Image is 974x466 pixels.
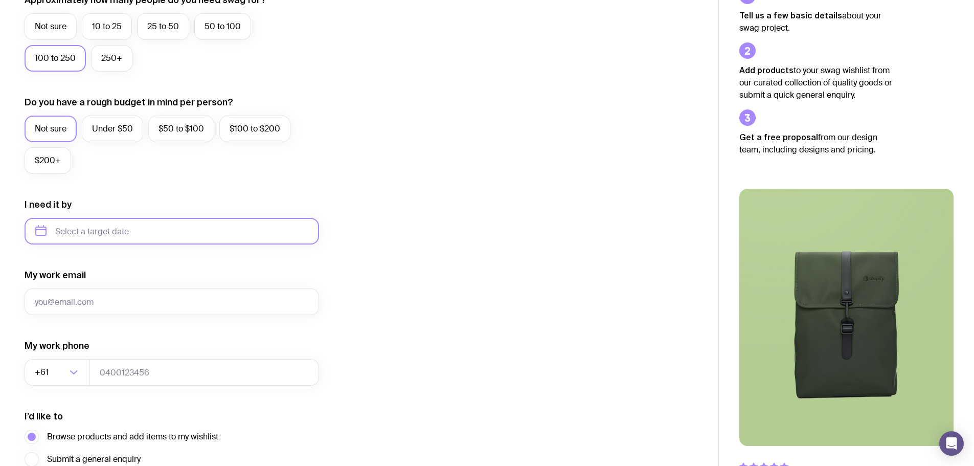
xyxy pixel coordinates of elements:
[25,13,77,40] label: Not sure
[25,218,319,245] input: Select a target date
[739,64,893,101] p: to your swag wishlist from our curated collection of quality goods or submit a quick general enqu...
[91,45,132,72] label: 250+
[35,359,51,386] span: +61
[51,359,66,386] input: Search for option
[25,198,72,211] label: I need it by
[25,410,63,423] label: I’d like to
[219,116,290,142] label: $100 to $200
[739,131,893,156] p: from our design team, including designs and pricing.
[194,13,251,40] label: 50 to 100
[25,116,77,142] label: Not sure
[82,13,132,40] label: 10 to 25
[25,289,319,315] input: you@email.com
[739,65,794,75] strong: Add products
[47,431,218,443] span: Browse products and add items to my wishlist
[25,340,89,352] label: My work phone
[739,9,893,34] p: about your swag project.
[137,13,189,40] label: 25 to 50
[939,431,964,456] div: Open Intercom Messenger
[47,453,141,465] span: Submit a general enquiry
[739,132,818,142] strong: Get a free proposal
[82,116,143,142] label: Under $50
[148,116,214,142] label: $50 to $100
[25,96,233,108] label: Do you have a rough budget in mind per person?
[739,11,842,20] strong: Tell us a few basic details
[89,359,319,386] input: 0400123456
[25,45,86,72] label: 100 to 250
[25,269,86,281] label: My work email
[25,147,71,174] label: $200+
[25,359,90,386] div: Search for option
